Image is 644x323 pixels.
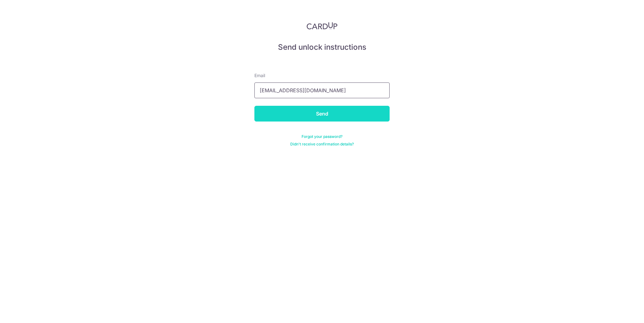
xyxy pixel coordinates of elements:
input: Enter your Email [254,82,390,98]
img: CardUp Logo [307,22,337,30]
span: translation missing: en.devise.label.Email [254,73,265,78]
a: Forgot your password? [302,134,342,139]
input: Send [254,106,390,122]
h5: Send unlock instructions [254,42,390,52]
a: Didn't receive confirmation details? [290,142,354,147]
